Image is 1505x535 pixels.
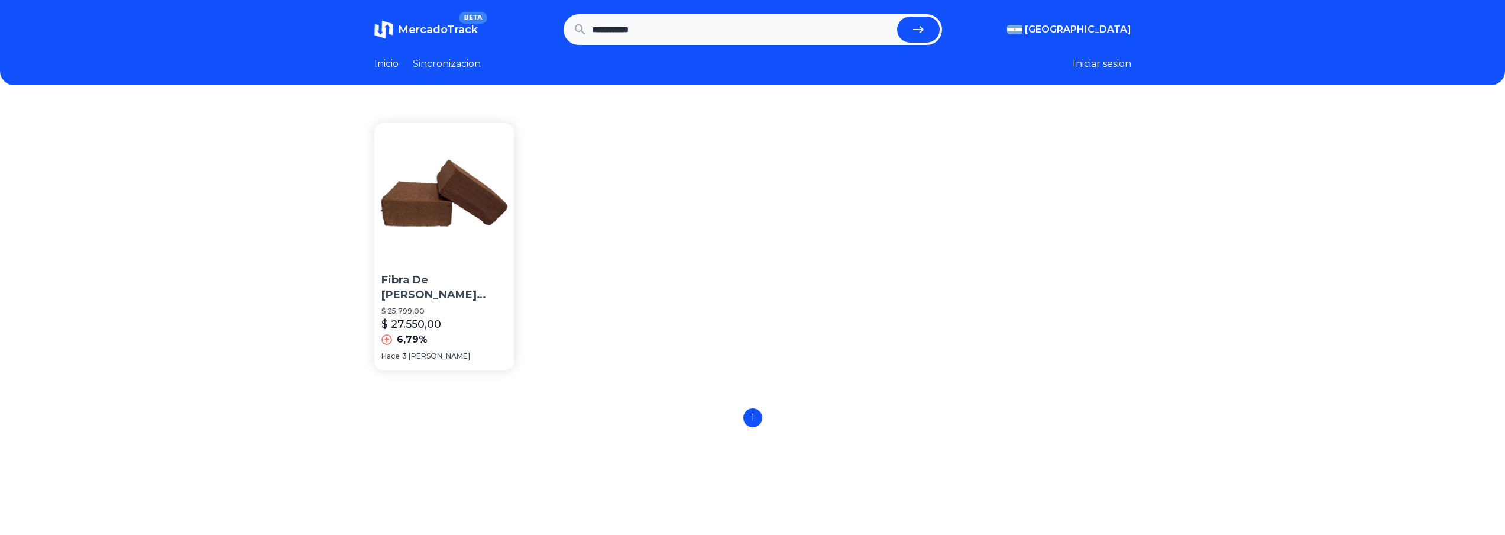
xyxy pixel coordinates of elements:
[1073,57,1131,71] button: Iniciar sesion
[398,23,478,36] span: MercadoTrack
[374,20,393,39] img: MercadoTrack
[413,57,481,71] a: Sincronizacion
[374,123,514,263] img: Fibra De Coco Jiffy Bloque 100% Hebras Finas Rinde 70 Lts
[381,273,507,302] p: Fibra De [PERSON_NAME] Bloque 100% Hebras [PERSON_NAME] 70 Lts
[1007,22,1131,37] button: [GEOGRAPHIC_DATA]
[374,57,399,71] a: Inicio
[402,352,470,361] span: 3 [PERSON_NAME]
[374,20,478,39] a: MercadoTrackBETA
[1007,25,1022,34] img: Argentina
[374,123,514,370] a: Fibra De Coco Jiffy Bloque 100% Hebras Finas Rinde 70 Lts Fibra De [PERSON_NAME] Bloque 100% Hebr...
[459,12,487,24] span: BETA
[381,307,507,316] p: $ 25.799,00
[381,352,400,361] span: Hace
[381,316,441,333] p: $ 27.550,00
[397,333,428,347] p: 6,79%
[1025,22,1131,37] span: [GEOGRAPHIC_DATA]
